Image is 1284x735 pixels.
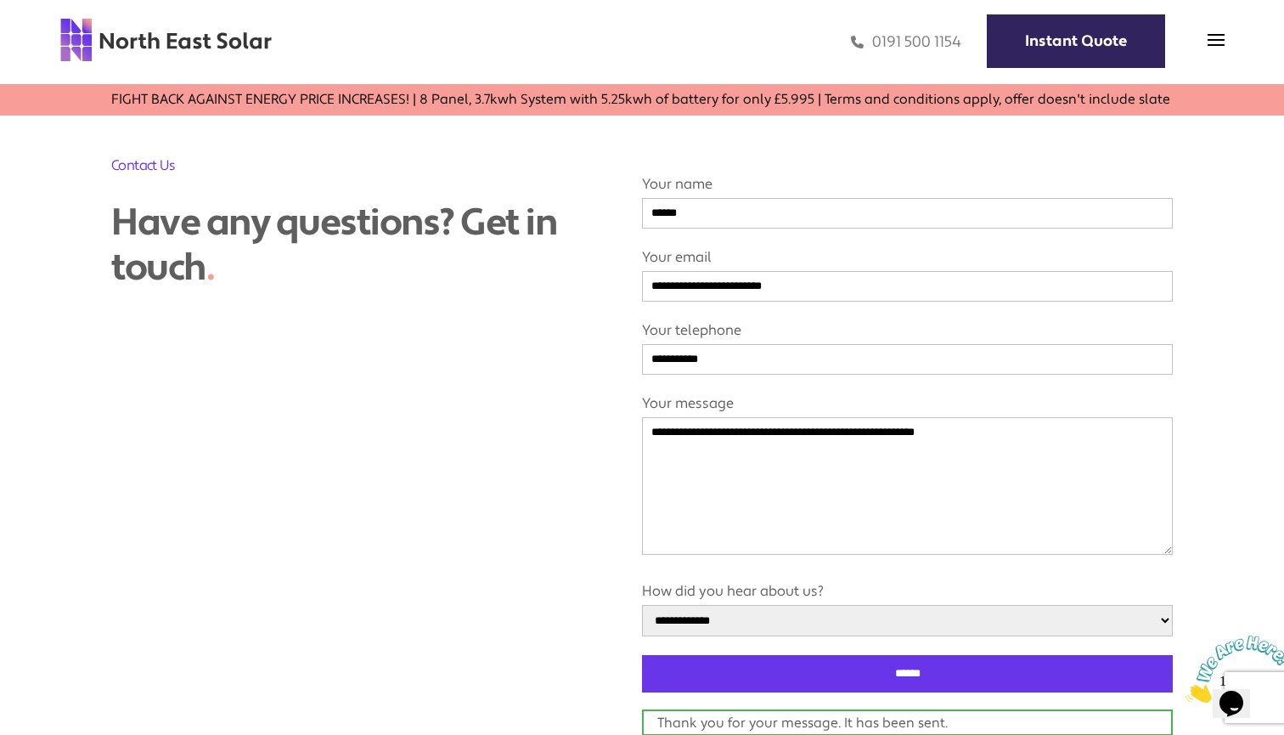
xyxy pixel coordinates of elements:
img: north east solar logo [59,17,273,63]
iframe: chat widget [1179,629,1284,710]
div: Thank you for your message. It has been sent. [642,710,1173,735]
span: . [206,244,215,291]
label: Your message [642,394,1173,559]
img: Chat attention grabber [7,7,112,74]
input: Your name [642,198,1173,229]
label: Your email [642,248,1173,293]
h2: Contact Us [111,155,600,175]
a: 0191 500 1154 [851,32,961,52]
span: 1 [7,7,14,21]
a: Instant Quote [987,14,1165,68]
input: Your telephone [642,344,1173,375]
div: Have any questions? Get in touch [111,201,600,291]
img: phone icon [851,32,864,52]
label: Your telephone [642,321,1173,366]
textarea: Your message [642,417,1173,555]
label: Your name [642,175,1173,220]
select: How did you hear about us? [642,605,1173,636]
input: Your email [642,271,1173,302]
label: How did you hear about us? [642,582,1173,628]
img: menu icon [1208,31,1225,48]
